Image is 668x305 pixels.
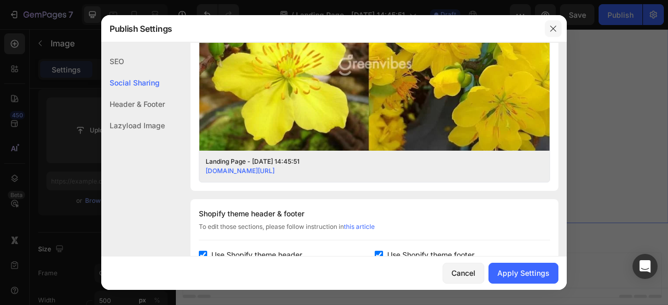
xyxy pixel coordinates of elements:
span: Use Shopify theme header [211,249,302,261]
a: this article [344,223,375,230]
div: Cancel [451,267,475,278]
div: Shopify theme header & footer [199,208,550,220]
div: Social Sharing [101,72,165,93]
span: Use Shopify theme footer [387,249,474,261]
a: [DOMAIN_NAME][URL] [206,167,275,175]
div: Header & Footer [101,93,165,115]
div: SEO [101,51,165,72]
button: Cancel [443,263,484,284]
div: Publish Settings [101,15,540,42]
button: Apply Settings [488,263,558,284]
div: Open Intercom Messenger [633,254,658,279]
div: Landing Page - [DATE] 14:45:51 [206,157,527,166]
span: Add section [289,278,338,289]
div: To edit those sections, please follow instruction in [199,222,550,240]
div: Apply Settings [497,267,550,278]
div: Lazyload Image [101,115,165,136]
